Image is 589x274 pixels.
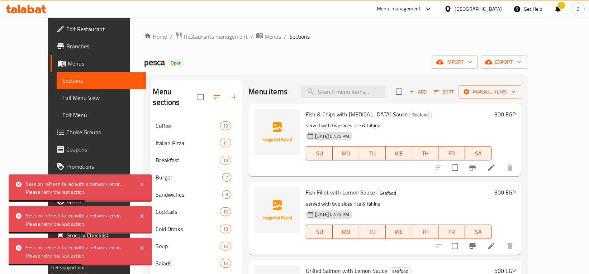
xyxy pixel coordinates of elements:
span: Coupons [66,145,140,154]
span: 19 [220,157,231,164]
button: TH [412,225,439,239]
span: WE [389,148,409,159]
span: Sort items [429,86,459,97]
span: Open [168,60,184,66]
button: SU [306,225,333,239]
span: Soup [156,242,220,250]
div: items [220,242,231,250]
a: Edit menu item [487,242,495,250]
span: 10 [220,260,231,267]
p: served with two sides rice & tahina [306,121,491,130]
div: Open [168,59,184,67]
h2: Menu items [248,86,288,97]
span: 10 [220,243,231,250]
span: Add item [407,86,429,97]
div: [GEOGRAPHIC_DATA] [455,5,502,13]
button: FR [438,225,465,239]
img: Fish & Chips with tartar Sauce [254,109,300,155]
span: Burger [156,173,222,182]
span: Choice Groups [66,128,140,136]
span: export [486,58,521,67]
div: Cold Drinks19 [150,220,243,237]
span: Add [408,88,428,96]
span: SA [468,148,489,159]
span: Cocktails [156,207,220,216]
button: import [432,56,478,69]
span: Select to update [447,239,462,254]
div: items [220,121,231,130]
button: MO [333,225,359,239]
span: TH [415,148,436,159]
h6: 300 EGP [494,187,516,197]
span: TH [415,227,436,237]
li: / [251,32,253,41]
span: Fish Fillet with Lemon Sauce [306,187,375,198]
img: Fish Fillet with Lemon Sauce [254,187,300,233]
span: Sort sections [208,88,225,106]
span: Manage items [464,87,516,96]
span: MO [336,148,356,159]
span: Select section [391,84,407,99]
span: MO [336,227,356,237]
span: Menus [68,59,140,68]
span: 10 [220,208,231,215]
span: 19 [220,226,231,232]
span: Salads [156,259,220,268]
a: Edit menu item [487,163,495,172]
button: delete [501,237,518,255]
span: Restaurants management [184,32,248,41]
a: Home [144,32,167,41]
button: SA [465,146,491,160]
a: Branches [51,38,146,55]
a: Restaurants management [175,32,248,41]
span: Seafood [377,189,399,197]
span: Coffee [156,121,220,130]
span: Breakfast [156,156,220,164]
button: SA [465,225,491,239]
div: Soup10 [150,237,243,255]
div: Seafood [409,111,432,119]
div: items [220,139,231,147]
button: WE [386,225,412,239]
span: Full Menu View [62,93,140,102]
button: WE [386,146,412,160]
span: SA [468,227,489,237]
div: Cocktails10 [150,203,243,220]
div: items [222,173,231,182]
button: Add section [225,88,243,106]
span: SU [309,227,330,237]
button: Branch-specific-item [464,237,481,255]
span: Select to update [447,160,462,175]
span: TU [362,148,383,159]
button: export [481,56,527,69]
button: Branch-specific-item [464,159,481,176]
a: Promotions [51,158,146,175]
div: items [220,225,231,233]
span: 9 [223,191,231,198]
div: Burger7 [150,169,243,186]
span: SU [309,148,330,159]
button: MO [333,146,359,160]
a: Edit Menu [57,106,146,124]
span: Menus [265,32,281,41]
div: Salads10 [150,255,243,272]
p: served with two sides rice & tahina [306,200,491,208]
div: Breakfast19 [150,152,243,169]
button: TU [359,225,386,239]
span: WE [389,227,409,237]
div: Session refresh failed with a network error. Please retry the last action. [26,212,132,228]
span: Branches [66,42,140,51]
span: FR [441,227,462,237]
span: Get support on: [51,263,84,272]
span: Promotions [66,162,140,171]
button: FR [438,146,465,160]
h2: Menu sections [153,86,198,108]
div: Seafood [376,189,399,197]
span: 12 [220,122,231,129]
span: Upsell [66,197,140,205]
span: pesca [144,54,165,70]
